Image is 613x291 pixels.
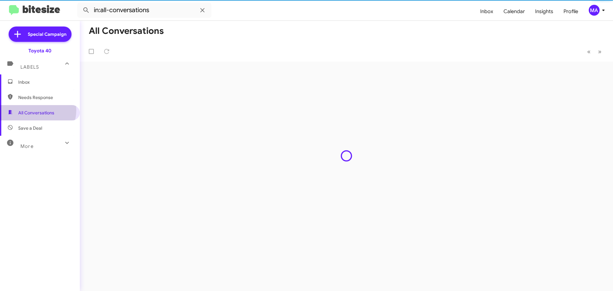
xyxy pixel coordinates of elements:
a: Special Campaign [9,27,72,42]
span: Labels [20,64,39,70]
input: Search [77,3,211,18]
h1: All Conversations [89,26,164,36]
span: Needs Response [18,94,72,101]
span: Inbox [18,79,72,85]
div: Toyota 40 [28,48,51,54]
button: Previous [583,45,594,58]
span: Save a Deal [18,125,42,131]
span: » [598,48,602,56]
button: MA [583,5,606,16]
div: MA [589,5,600,16]
span: All Conversations [18,110,54,116]
a: Insights [530,2,558,21]
span: « [587,48,591,56]
button: Next [594,45,605,58]
span: Special Campaign [28,31,66,37]
a: Profile [558,2,583,21]
nav: Page navigation example [584,45,605,58]
a: Calendar [498,2,530,21]
span: More [20,143,34,149]
a: Inbox [475,2,498,21]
